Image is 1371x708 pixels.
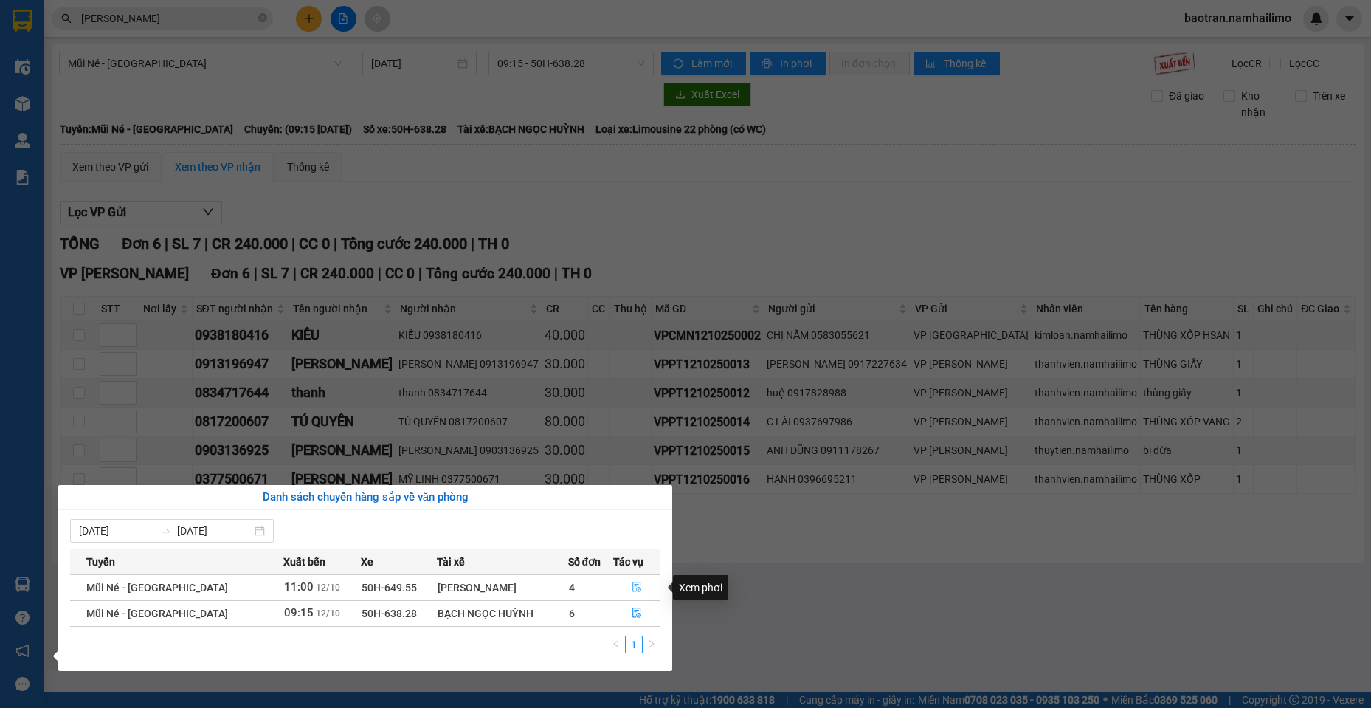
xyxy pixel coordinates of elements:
[316,582,340,593] span: 12/10
[86,554,115,570] span: Tuyến
[607,636,625,653] button: left
[438,580,567,596] div: [PERSON_NAME]
[283,554,325,570] span: Xuất bến
[607,636,625,653] li: Previous Page
[362,582,417,594] span: 50H-649.55
[79,523,153,539] input: Từ ngày
[437,554,465,570] span: Tài xế
[361,554,373,570] span: Xe
[569,608,575,619] span: 6
[614,602,660,625] button: file-done
[632,582,642,594] span: file-done
[568,554,601,570] span: Số đơn
[284,580,314,594] span: 11:00
[316,608,340,619] span: 12/10
[647,639,656,648] span: right
[284,606,314,619] span: 09:15
[70,489,660,506] div: Danh sách chuyến hàng sắp về văn phòng
[632,608,642,619] span: file-done
[626,636,642,653] a: 1
[643,636,660,653] li: Next Page
[643,636,660,653] button: right
[614,576,660,599] button: file-done
[177,523,252,539] input: Đến ngày
[612,639,621,648] span: left
[159,525,171,537] span: to
[86,608,228,619] span: Mũi Né - [GEOGRAPHIC_DATA]
[362,608,417,619] span: 50H-638.28
[86,582,228,594] span: Mũi Né - [GEOGRAPHIC_DATA]
[438,605,567,622] div: BẠCH NGỌC HUỲNH
[613,554,643,570] span: Tác vụ
[569,582,575,594] span: 4
[625,636,643,653] li: 1
[673,575,728,600] div: Xem phơi
[159,525,171,537] span: swap-right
